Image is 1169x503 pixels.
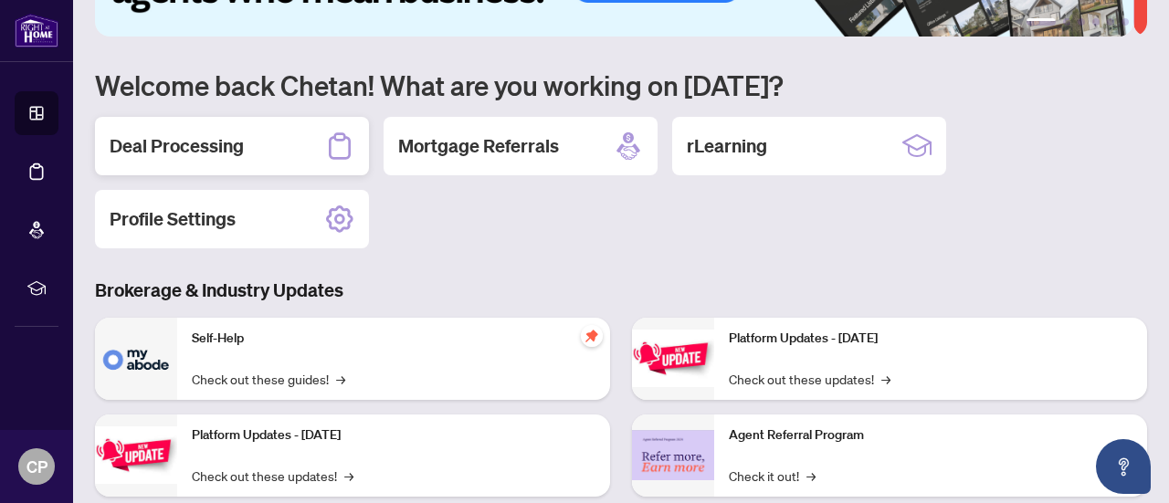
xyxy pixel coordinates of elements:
img: Agent Referral Program [632,430,714,480]
span: → [344,466,353,486]
h2: Deal Processing [110,133,244,159]
img: Self-Help [95,318,177,400]
a: Check it out!→ [729,466,816,486]
button: 5 [1107,18,1114,26]
img: Platform Updates - September 16, 2025 [95,426,177,484]
img: Platform Updates - June 23, 2025 [632,330,714,387]
img: logo [15,14,58,47]
h2: rLearning [687,133,767,159]
h3: Brokerage & Industry Updates [95,278,1147,303]
button: Open asap [1096,439,1151,494]
h2: Profile Settings [110,206,236,232]
p: Platform Updates - [DATE] [729,329,1132,349]
h1: Welcome back Chetan! What are you working on [DATE]? [95,68,1147,102]
span: CP [26,454,47,479]
a: Check out these updates!→ [729,369,890,389]
p: Platform Updates - [DATE] [192,425,595,445]
button: 2 [1063,18,1070,26]
a: Check out these updates!→ [192,466,353,486]
p: Self-Help [192,329,595,349]
span: → [336,369,345,389]
button: 4 [1092,18,1100,26]
button: 6 [1122,18,1129,26]
span: pushpin [581,325,603,347]
span: → [881,369,890,389]
a: Check out these guides!→ [192,369,345,389]
h2: Mortgage Referrals [398,133,559,159]
span: → [806,466,816,486]
button: 3 [1078,18,1085,26]
button: 1 [1027,18,1056,26]
p: Agent Referral Program [729,425,1132,445]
